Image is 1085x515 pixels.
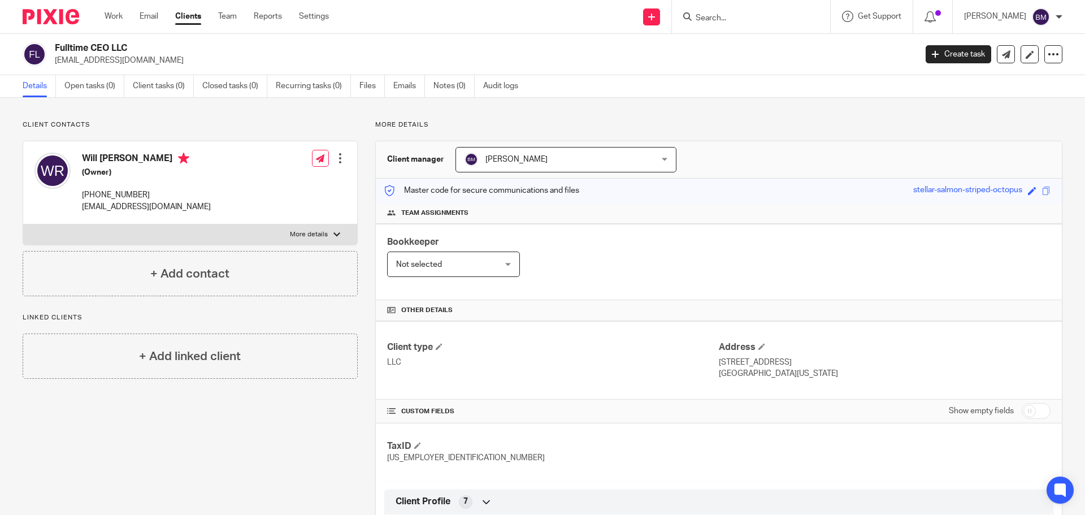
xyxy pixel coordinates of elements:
[465,153,478,166] img: svg%3E
[384,185,579,196] p: Master code for secure communications and files
[401,306,453,315] span: Other details
[387,407,719,416] h4: CUSTOM FIELDS
[483,75,527,97] a: Audit logs
[23,9,79,24] img: Pixie
[401,209,468,218] span: Team assignments
[290,230,328,239] p: More details
[23,42,46,66] img: svg%3E
[82,189,211,201] p: [PHONE_NUMBER]
[964,11,1026,22] p: [PERSON_NAME]
[393,75,425,97] a: Emails
[387,237,439,246] span: Bookkeeper
[23,75,56,97] a: Details
[463,496,468,507] span: 7
[139,348,241,365] h4: + Add linked client
[23,120,358,129] p: Client contacts
[375,120,1062,129] p: More details
[34,153,71,189] img: svg%3E
[55,42,738,54] h2: Fulltime CEO LLC
[55,55,909,66] p: [EMAIL_ADDRESS][DOMAIN_NAME]
[175,11,201,22] a: Clients
[387,154,444,165] h3: Client manager
[82,167,211,178] h5: (Owner)
[387,454,545,462] span: [US_EMPLOYER_IDENTIFICATION_NUMBER]
[387,341,719,353] h4: Client type
[387,357,719,368] p: LLC
[218,11,237,22] a: Team
[359,75,385,97] a: Files
[299,11,329,22] a: Settings
[695,14,796,24] input: Search
[396,496,450,508] span: Client Profile
[105,11,123,22] a: Work
[1032,8,1050,26] img: svg%3E
[913,184,1022,197] div: stellar-salmon-striped-octopus
[254,11,282,22] a: Reports
[433,75,475,97] a: Notes (0)
[485,155,548,163] span: [PERSON_NAME]
[387,440,719,452] h4: TaxID
[133,75,194,97] a: Client tasks (0)
[926,45,991,63] a: Create task
[140,11,158,22] a: Email
[64,75,124,97] a: Open tasks (0)
[82,153,211,167] h4: Will [PERSON_NAME]
[82,201,211,213] p: [EMAIL_ADDRESS][DOMAIN_NAME]
[396,261,442,269] span: Not selected
[858,12,901,20] span: Get Support
[150,265,229,283] h4: + Add contact
[23,313,358,322] p: Linked clients
[202,75,267,97] a: Closed tasks (0)
[719,341,1051,353] h4: Address
[178,153,189,164] i: Primary
[949,405,1014,417] label: Show empty fields
[719,368,1051,379] p: [GEOGRAPHIC_DATA][US_STATE]
[276,75,351,97] a: Recurring tasks (0)
[719,357,1051,368] p: [STREET_ADDRESS]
